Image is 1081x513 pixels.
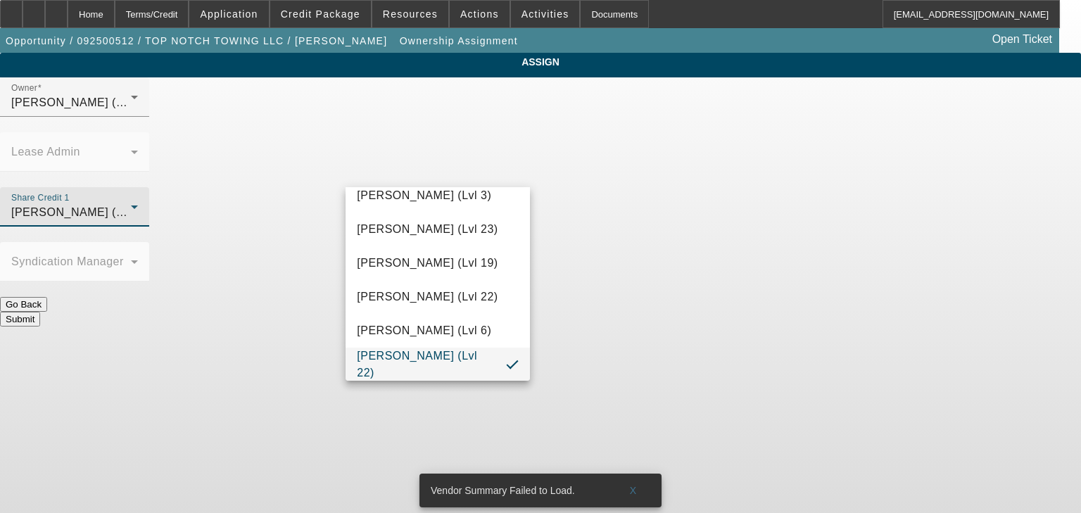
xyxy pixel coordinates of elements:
[357,221,498,238] span: [PERSON_NAME] (Lvl 23)
[357,348,495,381] span: [PERSON_NAME] (Lvl 22)
[357,289,498,305] span: [PERSON_NAME] (Lvl 22)
[357,255,498,272] span: [PERSON_NAME] (Lvl 19)
[357,187,491,204] span: [PERSON_NAME] (Lvl 3)
[357,322,491,339] span: [PERSON_NAME] (Lvl 6)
